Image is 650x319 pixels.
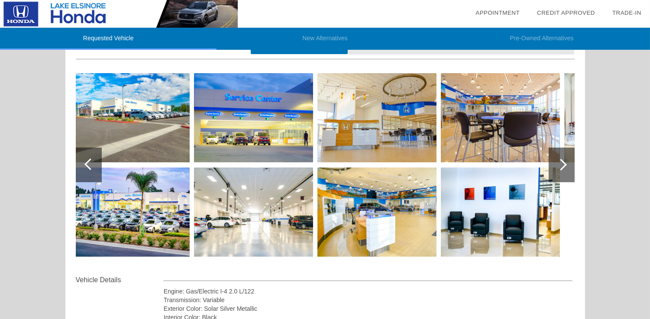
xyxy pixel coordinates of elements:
[317,73,437,162] img: image.aspx
[537,10,595,16] a: Credit Approved
[71,168,190,257] img: image.aspx
[76,275,164,285] div: Vehicle Details
[475,10,520,16] a: Appointment
[194,73,313,162] img: image.aspx
[164,287,573,296] div: Engine: Gas/Electric I-4 2.0 L/122
[441,73,560,162] img: image.aspx
[217,28,433,50] li: New Alternatives
[164,296,573,304] div: Transmission: Variable
[71,73,190,162] img: image.aspx
[194,168,313,257] img: image.aspx
[441,168,560,257] img: image.aspx
[164,304,573,313] div: Exterior Color: Solar Silver Metallic
[433,28,650,50] li: Pre-Owned Alternatives
[612,10,641,16] a: Trade-In
[317,168,437,257] img: image.aspx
